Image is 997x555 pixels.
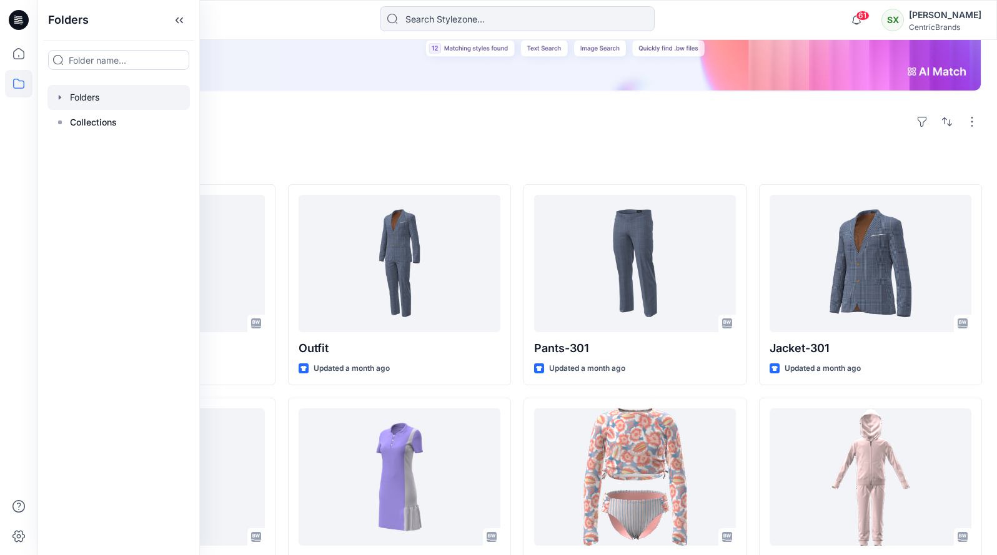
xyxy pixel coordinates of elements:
input: Folder name... [48,50,189,70]
span: 61 [856,11,870,21]
a: Jacket-301 [770,195,971,332]
div: [PERSON_NAME] [909,7,981,22]
a: Polo shirt - change to dress FINISHED [299,408,500,546]
h4: Styles [52,157,982,172]
a: sports set [770,408,971,546]
p: Outfit [299,340,500,357]
a: Outfit [299,195,500,332]
p: Updated a month ago [314,362,390,375]
div: SX [881,9,904,31]
p: Jacket-301 [770,340,971,357]
p: Updated a month ago [549,362,625,375]
div: CentricBrands [909,22,981,32]
p: Updated a month ago [785,362,861,375]
input: Search Stylezone… [380,6,655,31]
a: swim set [534,408,736,546]
p: Collections [70,115,117,130]
p: Pants-301 [534,340,736,357]
a: Pants-301 [534,195,736,332]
